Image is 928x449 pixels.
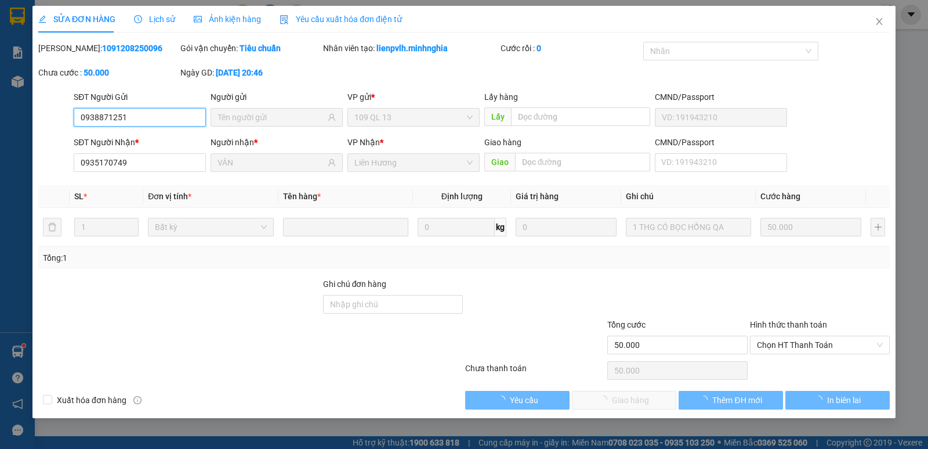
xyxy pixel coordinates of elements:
label: Ghi chú đơn hàng [323,279,387,289]
span: Định lượng [441,192,483,201]
div: [PERSON_NAME]: [38,42,178,55]
span: Xuất hóa đơn hàng [52,394,131,407]
div: Nhân viên tạo: [323,42,499,55]
span: VP Nhận [347,138,380,147]
th: Ghi chú [621,185,756,208]
span: info-circle [133,396,142,404]
span: Bất kỳ [155,218,266,236]
b: [DATE] 20:46 [216,68,263,77]
button: In biên lai [785,391,890,410]
span: Giao hàng [484,138,521,147]
span: Tên hàng [283,192,321,201]
input: Ghi Chú [626,218,751,236]
span: Yêu cầu [510,394,538,407]
div: CMND/Passport [655,91,787,103]
button: delete [43,218,61,236]
input: Dọc đường [515,153,651,171]
span: loading [699,396,712,404]
input: VD: 191943210 [655,108,787,127]
input: VD: Bàn, Ghế [283,218,408,236]
span: In biên lai [827,394,861,407]
div: Chưa thanh toán [464,362,606,382]
span: Lấy hàng [484,92,518,102]
div: SĐT Người Gửi [74,91,206,103]
img: icon [280,15,289,24]
div: Chưa cước : [38,66,178,79]
div: Gói vận chuyển: [180,42,320,55]
span: Liên Hương [354,154,473,171]
div: SĐT Người Nhận [74,136,206,149]
div: Người gửi [211,91,343,103]
div: VP gửi [347,91,480,103]
span: Lịch sử [134,15,175,24]
b: Tiêu chuẩn [240,44,281,53]
span: loading [814,396,827,404]
span: SL [74,192,84,201]
span: 109 QL 13 [354,109,473,126]
span: user [328,159,336,167]
span: close [875,17,884,26]
span: Giá trị hàng [516,192,559,201]
span: kg [495,218,506,236]
input: 0 [516,218,617,236]
b: 0 [536,44,541,53]
span: SỬA ĐƠN HÀNG [38,15,115,24]
b: 50.000 [84,68,109,77]
span: Ảnh kiện hàng [194,15,261,24]
div: Cước rồi : [501,42,640,55]
label: Hình thức thanh toán [750,320,827,329]
span: user [328,113,336,121]
input: 0 [760,218,861,236]
button: Yêu cầu [465,391,570,410]
span: Cước hàng [760,192,800,201]
input: Dọc đường [511,107,651,126]
input: Tên người gửi [217,111,325,124]
span: Chọn HT Thanh Toán [757,336,883,354]
span: Giao [484,153,515,171]
button: plus [871,218,885,236]
div: Người nhận [211,136,343,149]
span: Đơn vị tính [148,192,191,201]
b: lienpvlh.minhnghia [376,44,448,53]
span: picture [194,15,202,23]
div: CMND/Passport [655,136,787,149]
div: Tổng: 1 [43,252,359,264]
span: Lấy [484,107,511,126]
span: Yêu cầu xuất hóa đơn điện tử [280,15,402,24]
span: Thêm ĐH mới [712,394,762,407]
div: Ngày GD: [180,66,320,79]
button: Thêm ĐH mới [679,391,783,410]
span: edit [38,15,46,23]
button: Giao hàng [572,391,676,410]
span: Tổng cước [607,320,646,329]
input: Tên người nhận [217,156,325,169]
button: Close [863,6,896,38]
b: 1091208250096 [102,44,162,53]
input: Ghi chú đơn hàng [323,295,463,314]
span: loading [497,396,510,404]
span: clock-circle [134,15,142,23]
